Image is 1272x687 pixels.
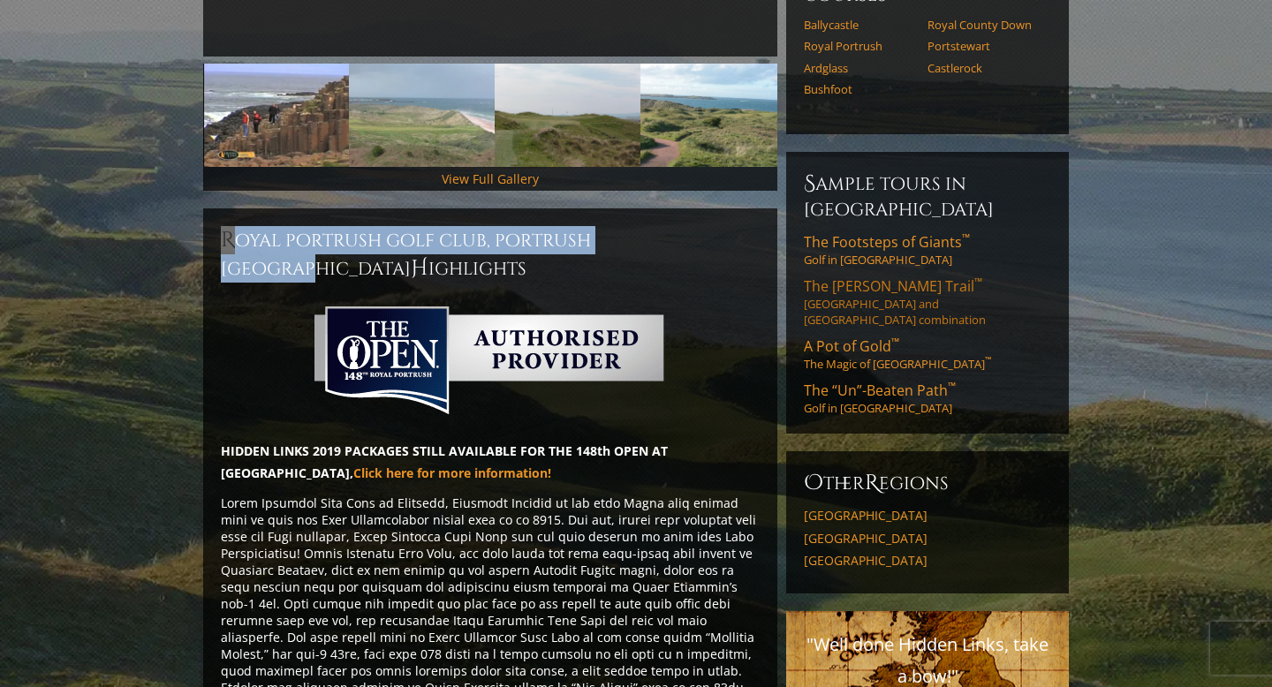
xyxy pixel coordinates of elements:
[985,355,991,366] sup: ™
[927,18,1040,32] a: Royal County Down
[804,508,1051,524] a: [GEOGRAPHIC_DATA]
[804,276,1051,328] a: The [PERSON_NAME] Trail™[GEOGRAPHIC_DATA] and [GEOGRAPHIC_DATA] combination
[804,39,916,53] a: Royal Portrush
[353,464,551,481] a: Click here for more information!
[221,226,760,283] h2: Royal Portrush Golf Club, Portrush [GEOGRAPHIC_DATA] ighlights
[804,336,1051,372] a: A Pot of Gold™The Magic of [GEOGRAPHIC_DATA]™
[804,336,899,356] span: A Pot of Gold
[804,170,1051,222] h6: Sample Tours in [GEOGRAPHIC_DATA]
[948,379,956,394] sup: ™
[804,469,1051,497] h6: ther egions
[804,18,916,32] a: Ballycastle
[804,232,1051,268] a: The Footsteps of Giants™Golf in [GEOGRAPHIC_DATA]
[804,381,956,400] span: The “Un”-Beaten Path
[442,170,539,187] a: View Full Gallery
[804,469,823,497] span: O
[974,275,982,290] sup: ™
[927,39,1040,53] a: Portstewart
[891,335,899,350] sup: ™
[804,232,970,252] span: The Footsteps of Giants
[865,469,879,497] span: R
[804,553,1051,569] a: [GEOGRAPHIC_DATA]
[927,61,1040,75] a: Castlerock
[804,531,1051,547] a: [GEOGRAPHIC_DATA]
[804,381,1051,416] a: The “Un”-Beaten Path™Golf in [GEOGRAPHIC_DATA]
[221,442,668,481] strong: HIDDEN LINKS 2019 PACKAGES STILL AVAILABLE FOR THE 148th OPEN AT [GEOGRAPHIC_DATA],
[962,230,970,245] sup: ™
[804,276,982,296] span: The [PERSON_NAME] Trail
[411,254,428,283] span: H
[804,61,916,75] a: Ardglass
[804,82,916,96] a: Bushfoot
